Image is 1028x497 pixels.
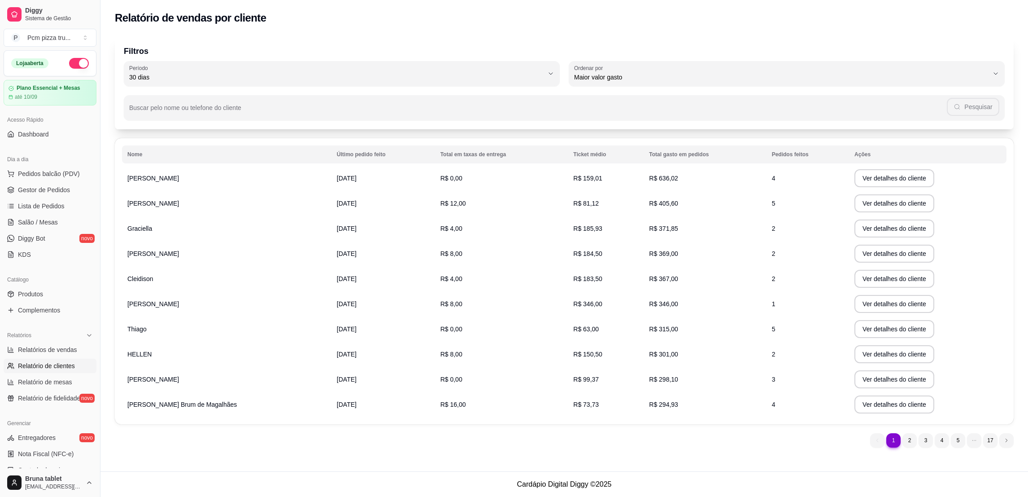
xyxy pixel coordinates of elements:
[18,169,80,178] span: Pedidos balcão (PDV)
[18,466,67,475] span: Controle de caixa
[4,127,96,141] a: Dashboard
[4,167,96,181] button: Pedidos balcão (PDV)
[569,61,1005,86] button: Ordenar porMaior valor gasto
[772,275,775,282] span: 2
[951,433,965,448] li: pagination item 5
[772,200,775,207] span: 5
[127,175,179,182] span: [PERSON_NAME]
[4,463,96,477] a: Controle de caixa
[440,275,462,282] span: R$ 4,00
[4,152,96,167] div: Dia a dia
[4,447,96,461] a: Nota Fiscal (NFC-e)
[935,433,949,448] li: pagination item 4
[129,64,151,72] label: Período
[4,199,96,213] a: Lista de Pedidos
[122,145,331,163] th: Nome
[772,376,775,383] span: 3
[4,273,96,287] div: Catálogo
[124,45,1005,57] p: Filtros
[854,370,934,388] button: Ver detalhes do cliente
[27,33,70,42] div: Pcm pizza tru ...
[967,433,981,448] li: dots element
[337,401,357,408] span: [DATE]
[4,391,96,405] a: Relatório de fidelidadenovo
[440,401,466,408] span: R$ 16,00
[4,416,96,431] div: Gerenciar
[4,375,96,389] a: Relatório de mesas
[854,295,934,313] button: Ver detalhes do cliente
[854,345,934,363] button: Ver detalhes do cliente
[4,80,96,106] a: Plano Essencial + Mesasaté 10/09
[568,145,644,163] th: Ticket médio
[115,11,266,25] h2: Relatório de vendas por cliente
[440,225,462,232] span: R$ 4,00
[4,472,96,493] button: Bruna tablet[EMAIL_ADDRESS][DOMAIN_NAME]
[4,29,96,47] button: Select a team
[574,64,606,72] label: Ordenar por
[573,376,599,383] span: R$ 99,37
[573,351,602,358] span: R$ 150,50
[649,200,678,207] span: R$ 405,60
[854,396,934,413] button: Ver detalhes do cliente
[854,194,934,212] button: Ver detalhes do cliente
[18,185,70,194] span: Gestor de Pedidos
[18,361,75,370] span: Relatório de clientes
[440,175,462,182] span: R$ 0,00
[337,250,357,257] span: [DATE]
[649,300,678,308] span: R$ 346,00
[127,225,152,232] span: Graciella
[4,183,96,197] a: Gestor de Pedidos
[337,325,357,333] span: [DATE]
[18,449,74,458] span: Nota Fiscal (NFC-e)
[4,303,96,317] a: Complementos
[573,300,602,308] span: R$ 346,00
[649,325,678,333] span: R$ 315,00
[772,300,775,308] span: 1
[129,107,947,116] input: Buscar pelo nome ou telefone do cliente
[435,145,568,163] th: Total em taxas de entrega
[772,325,775,333] span: 5
[331,145,435,163] th: Último pedido feito
[4,359,96,373] a: Relatório de clientes
[18,378,72,387] span: Relatório de mesas
[127,351,152,358] span: HELLEN
[772,401,775,408] span: 4
[573,200,599,207] span: R$ 81,12
[337,300,357,308] span: [DATE]
[4,431,96,445] a: Entregadoresnovo
[18,234,45,243] span: Diggy Bot
[18,306,60,315] span: Complementos
[886,433,901,448] li: pagination item 1 active
[4,343,96,357] a: Relatórios de vendas
[849,145,1006,163] th: Ações
[649,275,678,282] span: R$ 367,00
[573,250,602,257] span: R$ 184,50
[127,376,179,383] span: [PERSON_NAME]
[649,225,678,232] span: R$ 371,85
[866,429,1018,452] nav: pagination navigation
[440,300,462,308] span: R$ 8,00
[573,275,602,282] span: R$ 183,50
[649,376,678,383] span: R$ 298,10
[337,200,357,207] span: [DATE]
[25,483,82,490] span: [EMAIL_ADDRESS][DOMAIN_NAME]
[18,394,80,403] span: Relatório de fidelidade
[15,93,37,101] article: até 10/09
[649,175,678,182] span: R$ 636,02
[11,58,48,68] div: Loja aberta
[4,4,96,25] a: DiggySistema de Gestão
[772,250,775,257] span: 2
[18,130,49,139] span: Dashboard
[573,325,599,333] span: R$ 63,00
[4,113,96,127] div: Acesso Rápido
[440,376,462,383] span: R$ 0,00
[772,225,775,232] span: 2
[25,15,93,22] span: Sistema de Gestão
[124,61,560,86] button: Período30 dias
[337,225,357,232] span: [DATE]
[919,433,933,448] li: pagination item 3
[337,275,357,282] span: [DATE]
[999,433,1014,448] li: next page button
[574,73,989,82] span: Maior valor gasto
[337,351,357,358] span: [DATE]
